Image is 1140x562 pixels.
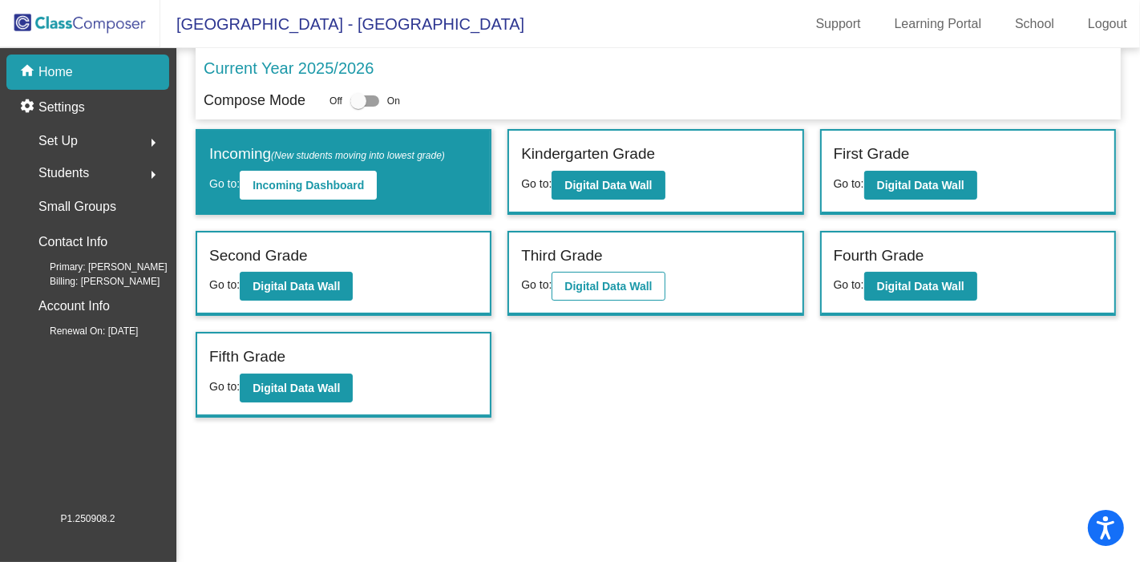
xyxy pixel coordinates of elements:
span: Students [38,162,89,184]
span: Renewal On: [DATE] [24,324,138,338]
label: Kindergarten Grade [521,143,655,166]
span: On [387,94,400,108]
a: School [1002,11,1067,37]
label: Fourth Grade [834,245,924,268]
b: Incoming Dashboard [253,179,364,192]
p: Home [38,63,73,82]
button: Digital Data Wall [552,171,665,200]
b: Digital Data Wall [253,382,340,394]
span: Primary: [PERSON_NAME] [24,260,168,274]
mat-icon: arrow_right [144,165,163,184]
span: Go to: [521,278,552,291]
button: Digital Data Wall [240,374,353,402]
b: Digital Data Wall [564,280,652,293]
b: Digital Data Wall [564,179,652,192]
p: Account Info [38,295,110,317]
mat-icon: arrow_right [144,133,163,152]
p: Small Groups [38,196,116,218]
p: Contact Info [38,231,107,253]
span: Go to: [209,380,240,393]
a: Support [803,11,874,37]
label: Third Grade [521,245,602,268]
p: Compose Mode [204,90,305,111]
label: Fifth Grade [209,346,285,369]
span: Go to: [834,177,864,190]
span: Go to: [521,177,552,190]
span: Set Up [38,130,78,152]
p: Current Year 2025/2026 [204,56,374,80]
b: Digital Data Wall [877,280,964,293]
button: Digital Data Wall [240,272,353,301]
span: [GEOGRAPHIC_DATA] - [GEOGRAPHIC_DATA] [160,11,524,37]
button: Digital Data Wall [552,272,665,301]
span: Off [329,94,342,108]
button: Digital Data Wall [864,171,977,200]
p: Settings [38,98,85,117]
button: Incoming Dashboard [240,171,377,200]
label: Incoming [209,143,445,166]
a: Logout [1075,11,1140,37]
span: Go to: [209,278,240,291]
button: Digital Data Wall [864,272,977,301]
label: First Grade [834,143,910,166]
mat-icon: home [19,63,38,82]
mat-icon: settings [19,98,38,117]
b: Digital Data Wall [253,280,340,293]
span: Go to: [209,177,240,190]
label: Second Grade [209,245,308,268]
b: Digital Data Wall [877,179,964,192]
span: Go to: [834,278,864,291]
a: Learning Portal [882,11,995,37]
span: (New students moving into lowest grade) [271,150,445,161]
span: Billing: [PERSON_NAME] [24,274,160,289]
